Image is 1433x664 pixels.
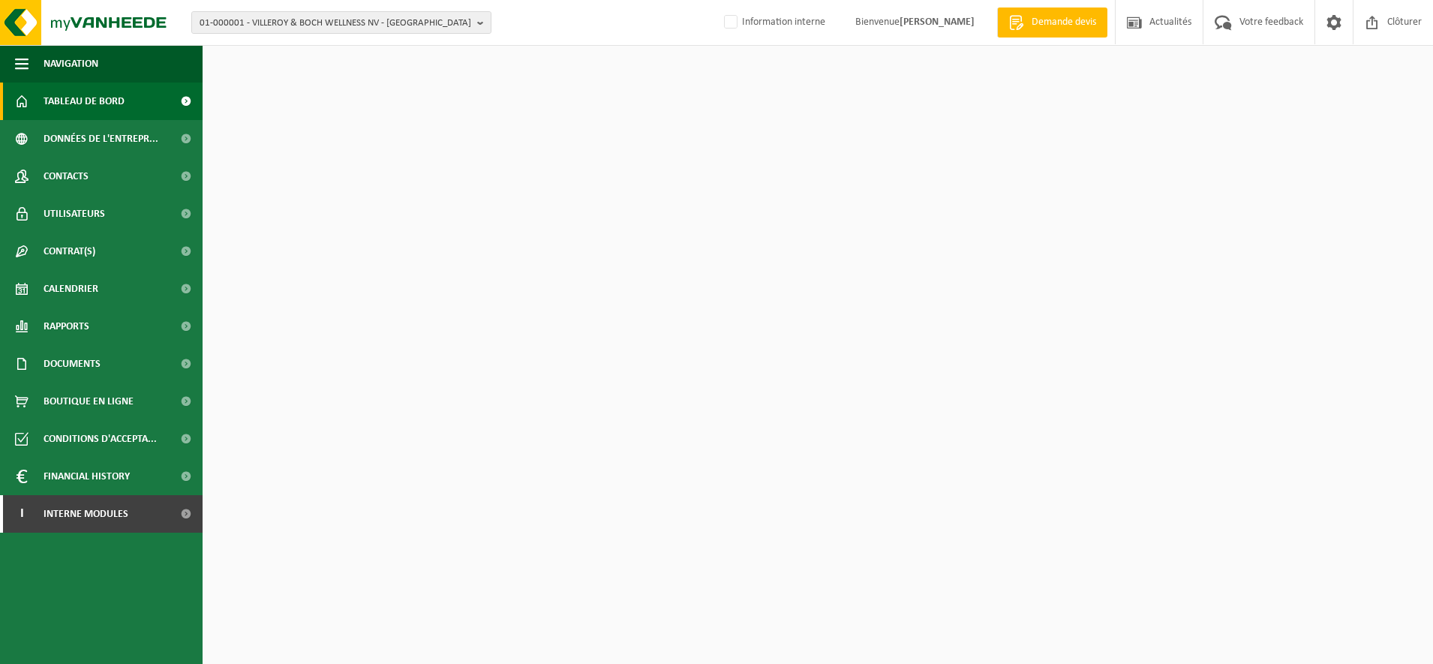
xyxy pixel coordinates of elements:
[44,458,130,495] span: Financial History
[1028,15,1100,30] span: Demande devis
[44,270,98,308] span: Calendrier
[44,308,89,345] span: Rapports
[44,195,105,233] span: Utilisateurs
[900,17,975,28] strong: [PERSON_NAME]
[44,158,89,195] span: Contacts
[44,233,95,270] span: Contrat(s)
[15,495,29,533] span: I
[997,8,1107,38] a: Demande devis
[44,83,125,120] span: Tableau de bord
[44,420,157,458] span: Conditions d'accepta...
[44,45,98,83] span: Navigation
[44,383,134,420] span: Boutique en ligne
[200,12,471,35] span: 01-000001 - VILLEROY & BOCH WELLNESS NV - [GEOGRAPHIC_DATA]
[44,120,158,158] span: Données de l'entrepr...
[44,345,101,383] span: Documents
[191,11,491,34] button: 01-000001 - VILLEROY & BOCH WELLNESS NV - [GEOGRAPHIC_DATA]
[721,11,825,34] label: Information interne
[44,495,128,533] span: Interne modules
